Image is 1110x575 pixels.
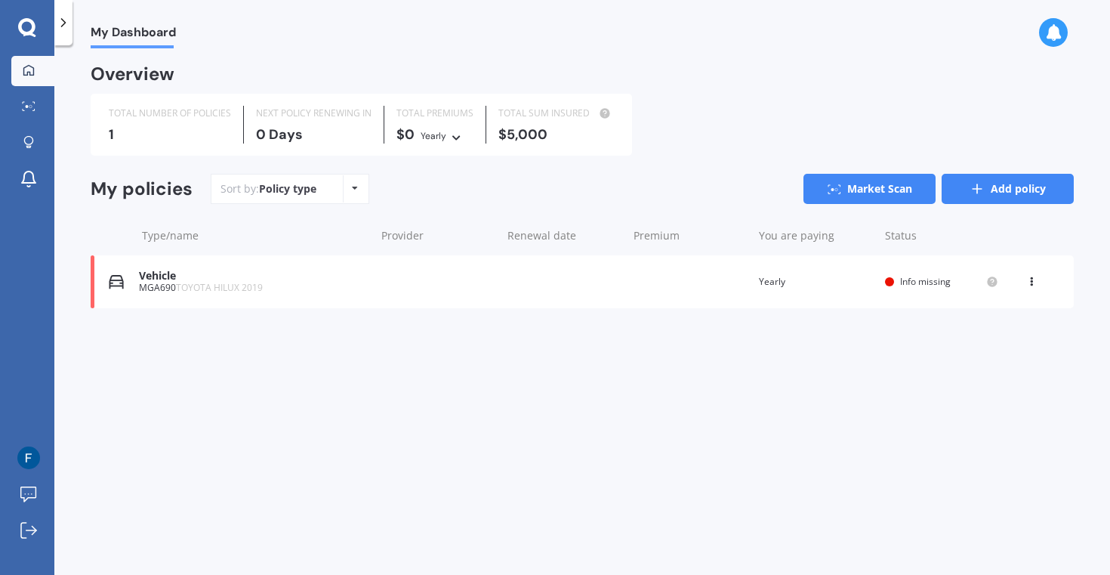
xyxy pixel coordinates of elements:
[759,274,873,289] div: Yearly
[498,127,614,142] div: $5,000
[109,127,231,142] div: 1
[259,181,316,196] div: Policy type
[91,25,176,45] span: My Dashboard
[396,127,473,144] div: $0
[256,127,372,142] div: 0 Days
[142,228,369,243] div: Type/name
[421,128,446,144] div: Yearly
[139,270,368,283] div: Vehicle
[381,228,495,243] div: Provider
[507,228,621,243] div: Renewal date
[176,281,263,294] span: TOYOTA HILUX 2019
[220,181,316,196] div: Sort by:
[900,275,951,288] span: Info missing
[17,447,40,469] img: ACg8ocLVKreYj4wqR6uFdRKj6OcevrGHIWeHby5jtwAKgNoIB7iDlA=s96-c
[498,106,614,121] div: TOTAL SUM INSURED
[139,283,368,293] div: MGA690
[91,66,174,82] div: Overview
[91,178,193,200] div: My policies
[759,228,873,243] div: You are paying
[634,228,748,243] div: Premium
[885,228,998,243] div: Status
[803,174,936,204] a: Market Scan
[942,174,1074,204] a: Add policy
[256,106,372,121] div: NEXT POLICY RENEWING IN
[396,106,473,121] div: TOTAL PREMIUMS
[109,106,231,121] div: TOTAL NUMBER OF POLICIES
[109,274,124,289] img: Vehicle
